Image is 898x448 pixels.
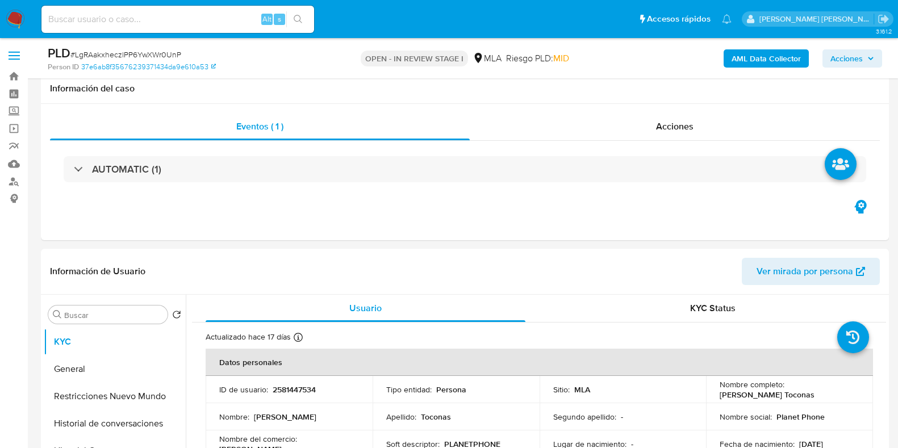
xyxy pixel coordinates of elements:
[421,412,451,422] p: Toconas
[44,410,186,437] button: Historial de conversaciones
[48,44,70,62] b: PLD
[553,52,569,65] span: MID
[53,310,62,319] button: Buscar
[553,384,570,395] p: Sitio :
[44,383,186,410] button: Restricciones Nuevo Mundo
[278,14,281,24] span: s
[172,310,181,323] button: Volver al orden por defecto
[92,163,161,175] h3: AUTOMATIC (1)
[776,412,825,422] p: Planet Phone
[656,120,694,133] span: Acciones
[722,14,732,24] a: Notificaciones
[621,412,623,422] p: -
[64,156,866,182] div: AUTOMATIC (1)
[553,412,616,422] p: Segundo apellido :
[64,310,163,320] input: Buscar
[44,355,186,383] button: General
[506,52,569,65] span: Riesgo PLD:
[81,62,216,72] a: 37e6ab8f35676239371434da9e610a53
[70,49,181,60] span: # LgRAakxheczlPP6YwXWr0UnP
[830,49,863,68] span: Acciones
[724,49,809,68] button: AML Data Collector
[206,349,873,376] th: Datos personales
[647,13,711,25] span: Accesos rápidos
[50,83,880,94] h1: Información del caso
[759,14,874,24] p: noelia.huarte@mercadolibre.com
[41,12,314,27] input: Buscar usuario o caso...
[732,49,801,68] b: AML Data Collector
[386,412,416,422] p: Apellido :
[473,52,502,65] div: MLA
[361,51,468,66] p: OPEN - IN REVIEW STAGE I
[219,412,249,422] p: Nombre :
[822,49,882,68] button: Acciones
[286,11,310,27] button: search-icon
[349,302,382,315] span: Usuario
[48,62,79,72] b: Person ID
[720,390,815,400] p: [PERSON_NAME] Toconas
[742,258,880,285] button: Ver mirada por persona
[262,14,272,24] span: Alt
[720,412,772,422] p: Nombre social :
[219,434,297,444] p: Nombre del comercio :
[878,13,889,25] a: Salir
[574,384,590,395] p: MLA
[236,120,283,133] span: Eventos ( 1 )
[44,328,186,355] button: KYC
[690,302,736,315] span: KYC Status
[436,384,466,395] p: Persona
[273,384,316,395] p: 2581447534
[386,384,432,395] p: Tipo entidad :
[757,258,853,285] span: Ver mirada por persona
[254,412,316,422] p: [PERSON_NAME]
[720,379,784,390] p: Nombre completo :
[206,332,291,342] p: Actualizado hace 17 días
[50,266,145,277] h1: Información de Usuario
[219,384,268,395] p: ID de usuario :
